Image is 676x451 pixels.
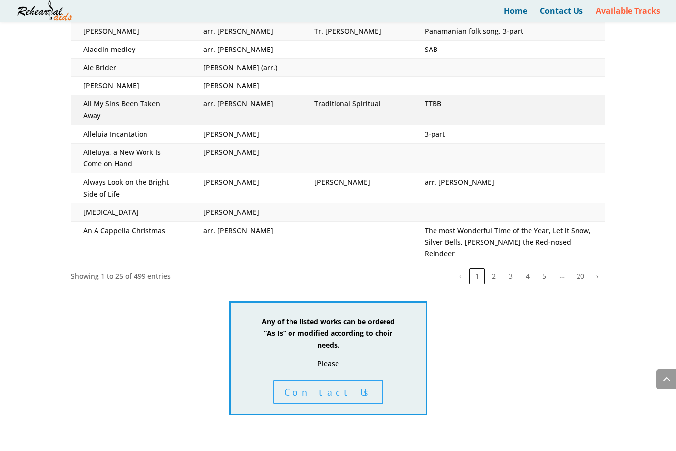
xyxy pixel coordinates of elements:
[451,268,605,284] nav: pagination
[192,77,302,95] td: [PERSON_NAME]
[71,143,192,173] td: Alleluya, a New Work Is Come on Hand
[503,268,519,284] button: 3
[192,22,302,41] td: arr. [PERSON_NAME]
[192,221,302,263] td: arr. [PERSON_NAME]
[273,380,383,404] a: Contact Us
[260,358,396,370] p: Please
[469,268,485,284] button: 1
[413,173,605,203] td: arr. [PERSON_NAME]
[302,22,413,41] td: Tr. [PERSON_NAME]
[302,95,413,125] td: Traditional Spiritual
[71,270,171,282] div: Showing 1 to 25 of 499 entries
[589,268,605,284] button: Next
[71,203,192,221] td: [MEDICAL_DATA]
[192,40,302,58] td: arr. [PERSON_NAME]
[71,221,192,263] td: An A Cappella Christmas
[71,40,192,58] td: Aladdin medley
[262,317,395,350] strong: Any of the listed works can be ordered “As Is” or modified according to choir needs.
[192,95,302,125] td: arr. [PERSON_NAME]
[452,268,468,284] button: Previous
[71,95,192,125] td: All My Sins Been Taken Away
[504,7,527,22] a: Home
[596,7,660,22] a: Available Tracks
[71,77,192,95] td: [PERSON_NAME]
[520,268,535,284] button: 4
[302,173,413,203] td: [PERSON_NAME]
[192,173,302,203] td: [PERSON_NAME]
[413,125,605,143] td: 3-part
[71,58,192,77] td: Ale Brider
[413,221,605,263] td: The most Wonderful Time of the Year, Let it Snow, Silver Bells, [PERSON_NAME] the Red-nosed Reindeer
[536,268,552,284] button: 5
[413,22,605,41] td: Panamanian folk song. 3-part
[540,7,583,22] a: Contact Us
[192,58,302,77] td: [PERSON_NAME] (arr.)
[486,268,502,284] button: 2
[71,173,192,203] td: Always Look on the Bright Side of Life
[192,143,302,173] td: [PERSON_NAME]
[71,22,192,41] td: [PERSON_NAME]
[573,268,588,284] button: 20
[71,125,192,143] td: Alleluia Incantation
[413,40,605,58] td: SAB
[192,203,302,221] td: [PERSON_NAME]
[413,95,605,125] td: TTBB
[552,271,572,280] span: …
[192,125,302,143] td: [PERSON_NAME]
